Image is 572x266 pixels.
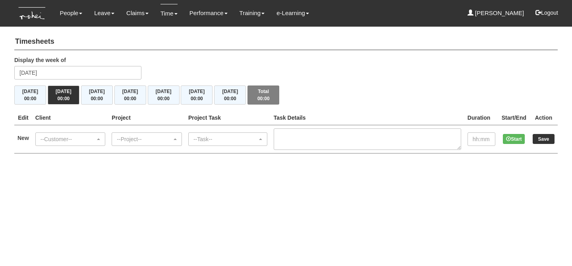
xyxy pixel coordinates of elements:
[108,111,185,125] th: Project
[114,85,146,105] button: [DATE]00:00
[17,134,29,142] label: New
[468,4,524,22] a: [PERSON_NAME]
[188,132,267,146] button: --Task--
[41,135,96,143] div: --Customer--
[276,4,309,22] a: e-Learning
[157,96,170,101] span: 00:00
[48,85,79,105] button: [DATE]00:00
[112,132,182,146] button: --Project--
[124,96,136,101] span: 00:00
[148,85,180,105] button: [DATE]00:00
[464,111,499,125] th: Duration
[189,4,228,22] a: Performance
[14,85,46,105] button: [DATE]00:00
[126,4,149,22] a: Claims
[193,135,257,143] div: --Task--
[91,96,103,101] span: 00:00
[533,134,555,144] input: Save
[181,85,213,105] button: [DATE]00:00
[185,111,271,125] th: Project Task
[530,3,564,22] button: Logout
[14,34,558,50] h4: Timesheets
[94,4,114,22] a: Leave
[191,96,203,101] span: 00:00
[257,96,270,101] span: 00:00
[499,111,529,125] th: Start/End
[58,96,70,101] span: 00:00
[529,111,558,125] th: Action
[60,4,82,22] a: People
[14,111,32,125] th: Edit
[503,134,525,144] button: Start
[14,85,558,105] div: Timesheet Week Summary
[247,85,279,105] button: Total00:00
[14,56,66,64] label: Display the week of
[468,132,495,146] input: hh:mm
[271,111,464,125] th: Task Details
[117,135,172,143] div: --Project--
[24,96,37,101] span: 00:00
[81,85,113,105] button: [DATE]00:00
[35,132,106,146] button: --Customer--
[32,111,109,125] th: Client
[224,96,236,101] span: 00:00
[214,85,246,105] button: [DATE]00:00
[240,4,265,22] a: Training
[160,4,178,23] a: Time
